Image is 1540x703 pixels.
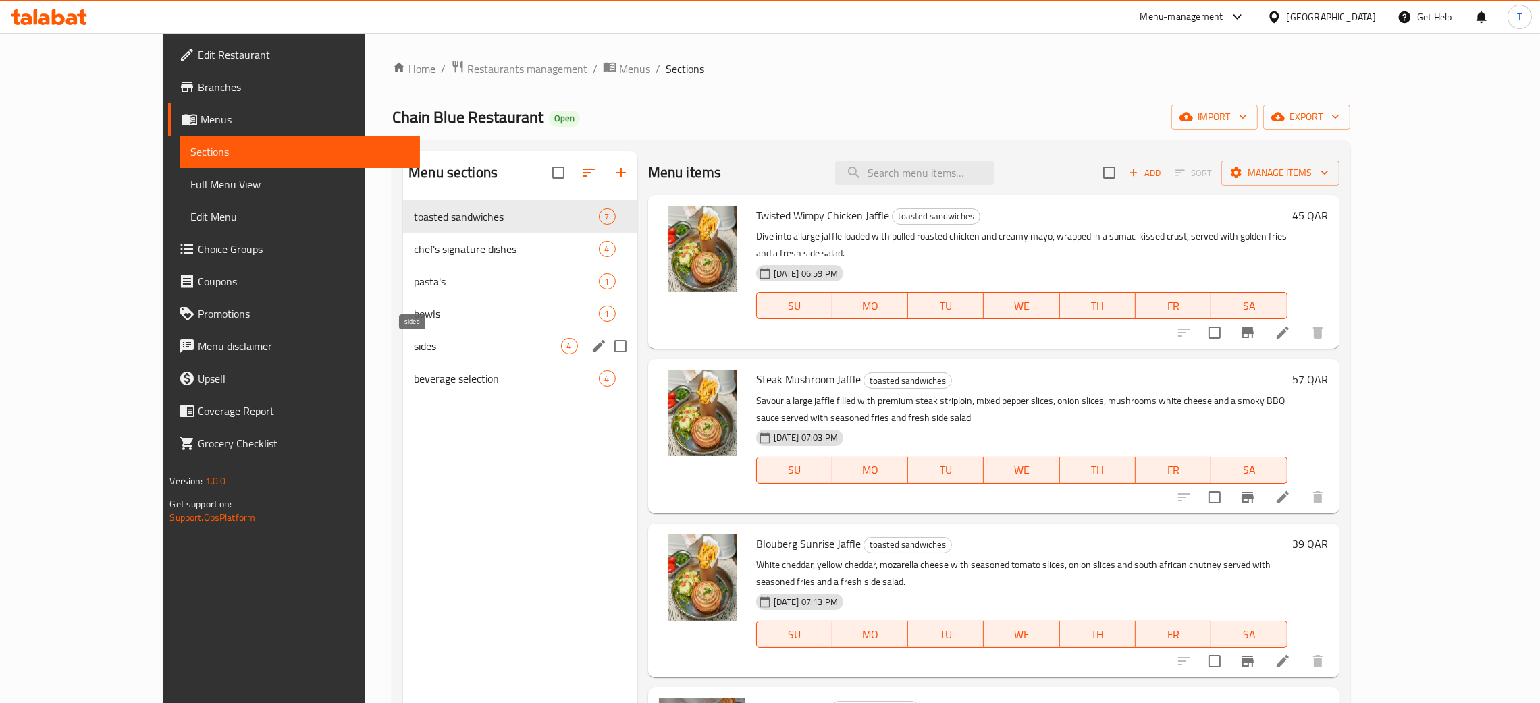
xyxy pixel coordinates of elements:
button: delete [1302,481,1334,513]
button: FR [1136,621,1211,648]
span: TU [913,625,978,644]
h6: 39 QAR [1293,534,1329,553]
span: Coverage Report [198,403,409,419]
span: Sections [190,144,409,160]
a: Edit Menu [180,200,420,233]
button: TH [1060,292,1136,319]
span: Select to update [1200,318,1229,347]
a: Edit menu item [1275,489,1291,505]
a: Coverage Report [168,395,420,427]
span: Chain Blue Restaurant [392,102,543,132]
span: Twisted Wimpy Chicken Jaffle [756,205,889,225]
div: chef's signature dishes4 [403,233,637,265]
span: Menu disclaimer [198,338,409,354]
span: chef's signature dishes [414,241,598,257]
a: Coupons [168,265,420,298]
span: beverage selection [414,370,598,387]
a: Edit Restaurant [168,38,420,71]
span: Add item [1123,163,1167,184]
span: Sort sections [573,157,605,189]
button: SA [1211,457,1287,484]
button: SU [756,621,832,648]
button: TU [908,292,984,319]
a: Choice Groups [168,233,420,265]
h6: 57 QAR [1293,370,1329,389]
li: / [441,61,446,77]
span: pasta's [414,273,598,289]
div: items [599,370,616,387]
button: Branch-specific-item [1231,316,1264,349]
div: bowls1 [403,298,637,330]
span: Manage items [1232,165,1329,181]
span: Upsell [198,370,409,387]
span: Steak Mushroom Jaffle [756,369,861,389]
li: / [656,61,660,77]
span: T [1517,9,1522,24]
a: Menus [603,60,650,78]
span: Grocery Checklist [198,435,409,451]
span: TU [913,296,978,316]
a: Menus [168,103,420,136]
button: WE [984,621,1059,648]
span: toasted sandwiches [864,537,951,553]
span: Blouberg Sunrise Jaffle [756,534,861,554]
span: SA [1217,625,1281,644]
span: SU [762,460,827,480]
div: pasta's1 [403,265,637,298]
div: beverage selection4 [403,362,637,395]
span: FR [1141,625,1206,644]
span: Sections [666,61,704,77]
a: Restaurants management [451,60,587,78]
span: FR [1141,460,1206,480]
span: [DATE] 07:13 PM [768,596,843,609]
span: WE [989,460,1054,480]
button: TU [908,457,984,484]
a: Grocery Checklist [168,427,420,459]
div: toasted sandwiches [864,537,952,553]
span: export [1274,109,1339,125]
p: Savour a large jaffle filled with premium steak striploin, mixed pepper slices, onion slices, mus... [756,393,1287,426]
span: Add [1127,165,1163,181]
div: [GEOGRAPHIC_DATA] [1287,9,1376,24]
button: export [1263,105,1350,130]
span: Restaurants management [467,61,587,77]
span: 4 [600,372,615,385]
span: 4 [600,243,615,256]
button: TH [1060,457,1136,484]
nav: Menu sections [403,195,637,400]
span: TU [913,460,978,480]
h6: 45 QAR [1293,206,1329,225]
span: TH [1065,460,1130,480]
div: items [599,306,616,322]
div: toasted sandwiches [864,372,952,389]
span: Choice Groups [198,241,409,257]
button: FR [1136,457,1211,484]
span: Select all sections [544,159,573,187]
span: MO [838,296,903,316]
span: 1 [600,308,615,320]
img: Twisted Wimpy Chicken Jaffle [659,206,745,292]
button: SU [756,457,832,484]
span: [DATE] 06:59 PM [768,267,843,280]
span: MO [838,460,903,480]
span: Coupons [198,273,409,289]
a: Menu disclaimer [168,330,420,362]
p: Dive into a large jaffle loaded with pulled roasted chicken and creamy mayo, wrapped in a sumac-k... [756,228,1287,262]
span: SA [1217,460,1281,480]
div: Open [549,111,580,127]
span: import [1182,109,1247,125]
button: TU [908,621,984,648]
span: WE [989,625,1054,644]
div: toasted sandwiches [892,208,980,225]
span: TH [1065,296,1130,316]
div: Menu-management [1140,9,1223,25]
span: Select section first [1167,163,1221,184]
span: toasted sandwiches [893,208,980,224]
button: TH [1060,621,1136,648]
span: 1 [600,275,615,288]
span: Select section [1095,159,1123,187]
span: 4 [562,340,577,353]
button: import [1171,105,1258,130]
a: Support.OpsPlatform [169,509,255,526]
